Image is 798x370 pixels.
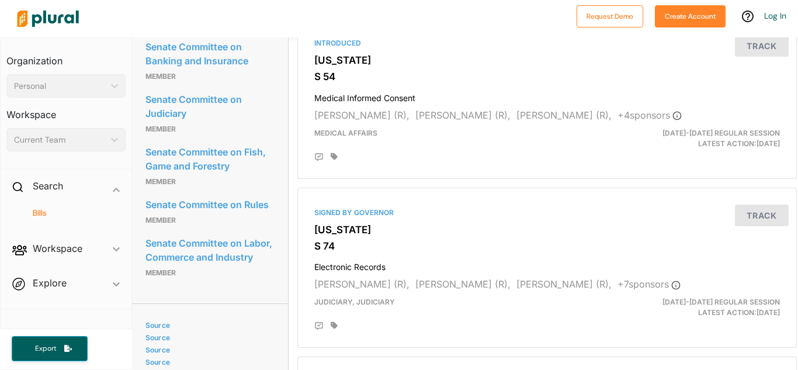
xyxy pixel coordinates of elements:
a: Source [145,345,270,354]
button: Track [735,35,789,57]
button: Export [12,336,88,361]
span: + 7 sponsor s [617,278,681,290]
button: Create Account [655,5,726,27]
p: Member [145,122,274,136]
span: [DATE]-[DATE] Regular Session [662,298,780,306]
div: Add tags [331,321,338,330]
div: Signed by Governor [314,208,780,218]
span: [PERSON_NAME] (R), [415,278,511,290]
a: Senate Committee on Rules [145,196,274,213]
a: Source [145,321,270,330]
span: [PERSON_NAME] (R), [314,109,410,121]
span: Export [27,344,64,354]
button: Request Demo [577,5,643,27]
span: [PERSON_NAME] (R), [516,278,612,290]
a: Bills [18,208,120,219]
div: Add tags [331,153,338,161]
a: Source [145,358,270,366]
p: Member [145,175,274,189]
a: Create Account [655,9,726,22]
span: [PERSON_NAME] (R), [314,278,410,290]
p: Member [145,266,274,280]
p: Member [145,70,274,84]
button: Track [735,205,789,226]
h3: Workspace [6,98,126,123]
div: Latest Action: [DATE] [627,128,789,149]
h4: Electronic Records [314,257,780,272]
p: Member [145,213,274,227]
span: [PERSON_NAME] (R), [516,109,612,121]
span: [PERSON_NAME] (R), [415,109,511,121]
span: Judiciary, Judiciary [314,298,395,306]
a: Source [145,333,270,342]
h3: Organization [6,44,126,70]
span: [DATE]-[DATE] Regular Session [662,129,780,137]
div: Add Position Statement [314,153,324,162]
h4: Medical Informed Consent [314,88,780,103]
div: Personal [14,80,106,92]
h3: [US_STATE] [314,54,780,66]
a: Senate Committee on Labor, Commerce and Industry [145,234,274,266]
div: Current Team [14,134,106,146]
h3: [US_STATE] [314,224,780,236]
a: Log In [764,11,786,21]
h3: S 74 [314,240,780,252]
h2: Search [33,179,63,192]
div: Add Position Statement [314,321,324,331]
a: Senate Committee on Banking and Insurance [145,38,274,70]
a: Request Demo [577,9,643,22]
div: Introduced [314,38,780,49]
a: Senate Committee on Fish, Game and Forestry [145,143,274,175]
span: Medical Affairs [314,129,377,137]
div: Latest Action: [DATE] [627,297,789,318]
span: + 4 sponsor s [617,109,682,121]
a: Senate Committee on Judiciary [145,91,274,122]
h3: S 54 [314,71,780,82]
